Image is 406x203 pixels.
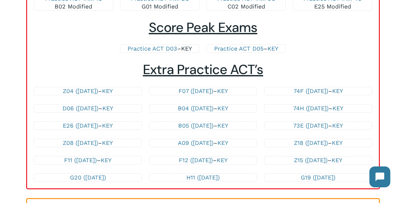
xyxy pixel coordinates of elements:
a: KEY [102,139,113,146]
a: F07 ([DATE]) [178,87,213,94]
a: KEY [217,139,228,146]
a: KEY [332,139,343,146]
p: – [156,156,250,164]
a: KEY [181,45,192,52]
p: – [156,122,250,130]
a: KEY [267,45,278,52]
p: – [271,87,365,95]
a: A09 ([DATE]) [178,139,213,146]
a: F11 ([DATE]) [64,157,97,164]
a: Z04 ([DATE]) [63,87,98,94]
p: – [41,87,135,95]
a: F12 ([DATE]) [179,157,213,164]
a: Z15 ([DATE]) [294,157,328,164]
p: – [271,139,365,147]
a: 74H ([DATE]) [293,105,329,112]
a: G20 ([DATE]) [70,174,106,181]
a: B05 ([DATE]) [178,122,213,129]
a: G19 ([DATE]) [301,174,335,181]
a: KEY [217,87,228,94]
span: Score Peak Exams [149,19,257,36]
p: – [41,104,135,112]
iframe: Chatbot [363,160,397,194]
a: 74F ([DATE]) [294,87,328,94]
a: D06 ([DATE]) [62,105,98,112]
a: KEY [217,105,228,112]
a: E26 ([DATE]) [63,122,98,129]
a: Practice ACT D03 [127,45,177,52]
a: KEY [332,105,343,112]
p: – [271,156,365,164]
a: H11 ([DATE]) [186,174,220,181]
a: B04 ([DATE]) [178,105,213,112]
a: Z18 ([DATE]) [294,139,328,146]
a: KEY [332,87,343,94]
p: – [127,45,193,53]
p: – [271,104,365,112]
p: – [156,87,250,95]
a: KEY [102,87,113,94]
a: Practice ACT D05 [214,45,263,52]
a: KEY [217,157,228,164]
p: – [41,122,135,130]
p: – [271,122,365,130]
a: 73E ([DATE]) [293,122,328,129]
p: – [41,156,135,164]
a: KEY [102,122,113,129]
a: KEY [332,122,343,129]
p: – [213,45,279,53]
a: KEY [102,105,113,112]
a: KEY [217,122,228,129]
p: – [156,104,250,112]
a: KEY [331,157,342,164]
p: – [41,139,135,147]
a: Z08 ([DATE]) [63,139,98,146]
span: Extra Practice ACT’s [143,61,263,78]
p: – [156,139,250,147]
a: KEY [101,157,111,164]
